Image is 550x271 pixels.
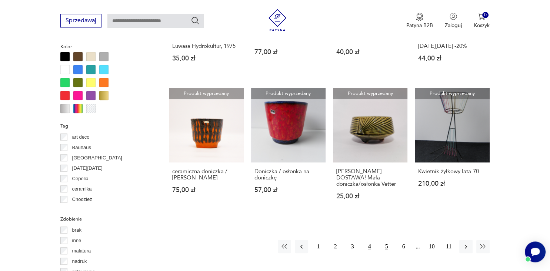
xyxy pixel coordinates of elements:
p: inne [72,237,81,245]
p: 44,00 zł [418,55,486,62]
button: 4 [363,240,376,253]
button: 10 [425,240,439,253]
a: Sprzedawaj [60,19,101,24]
button: 0Koszyk [474,13,490,29]
div: 0 [482,12,489,18]
p: nadruk [72,257,87,265]
img: Ikonka użytkownika [450,13,457,20]
button: 1 [312,240,325,253]
p: 75,00 zł [172,187,240,193]
p: [DATE][DATE] [72,164,103,172]
h3: Kwietnik żyłkowy lata 70. [418,168,486,175]
h3: ceramiczna doniczka / [PERSON_NAME] [172,168,240,181]
button: 11 [442,240,456,253]
p: Tag [60,122,151,130]
h3: [PERSON_NAME] DOSTAWA! Mała doniczka/osłonka Vetter [336,168,404,187]
a: Produkt wyprzedanyDoniczka / osłonka na doniczkęDoniczka / osłonka na doniczkę57,00 zł [251,88,326,214]
p: 35,00 zł [172,55,240,62]
a: Produkt wyprzedanyKwietnik żyłkowy lata 70.Kwietnik żyłkowy lata 70.210,00 zł [415,88,489,214]
p: Kolor [60,43,151,51]
button: Zaloguj [445,13,462,29]
button: Sprzedawaj [60,14,101,27]
p: art deco [72,133,90,141]
p: Cepelia [72,175,89,183]
a: Ikona medaluPatyna B2B [406,13,433,29]
img: Ikona medalu [416,13,423,21]
h3: Doniczka / osłonka na doniczkę [254,168,322,181]
a: Produkt wyprzedanyDARMOWA DOSTAWA! Mała doniczka/osłonka Vetter[PERSON_NAME] DOSTAWA! Mała donicz... [333,88,407,214]
h3: Średnia osłonka ceramiczna w kratkę [DATE][DATE] -20% [418,30,486,49]
img: Patyna - sklep z meblami i dekoracjami vintage [266,9,289,31]
img: Ikona koszyka [478,13,485,20]
button: 2 [329,240,342,253]
iframe: Smartsupp widget button [525,241,546,262]
p: 77,00 zł [254,49,322,55]
button: 5 [380,240,393,253]
p: 25,00 zł [336,193,404,199]
a: Produkt wyprzedanyceramiczna doniczka / Kreutzceramiczna doniczka / [PERSON_NAME]75,00 zł [169,88,243,214]
button: Patyna B2B [406,13,433,29]
p: Chodzież [72,195,92,204]
p: Koszyk [474,22,490,29]
h3: [PERSON_NAME] DOSTAWA! Doniczka Luwasa Hydrokultur, 1975 [172,30,240,49]
p: 57,00 zł [254,187,322,193]
p: 210,00 zł [418,181,486,187]
h3: Osłonka na doniczkę w stylu fat lava [336,30,404,43]
p: [GEOGRAPHIC_DATA] [72,154,122,162]
p: ceramika [72,185,92,193]
p: Zdobienie [60,215,151,223]
button: Szukaj [191,16,200,25]
p: Bauhaus [72,143,91,152]
button: 6 [397,240,410,253]
h3: doniczka Scheurich / LORA / fat lava [254,30,322,43]
p: 40,00 zł [336,49,404,55]
p: Patyna B2B [406,22,433,29]
p: Zaloguj [445,22,462,29]
p: Ćmielów [72,206,91,214]
p: malatura [72,247,91,255]
p: brak [72,226,81,234]
button: 3 [346,240,359,253]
